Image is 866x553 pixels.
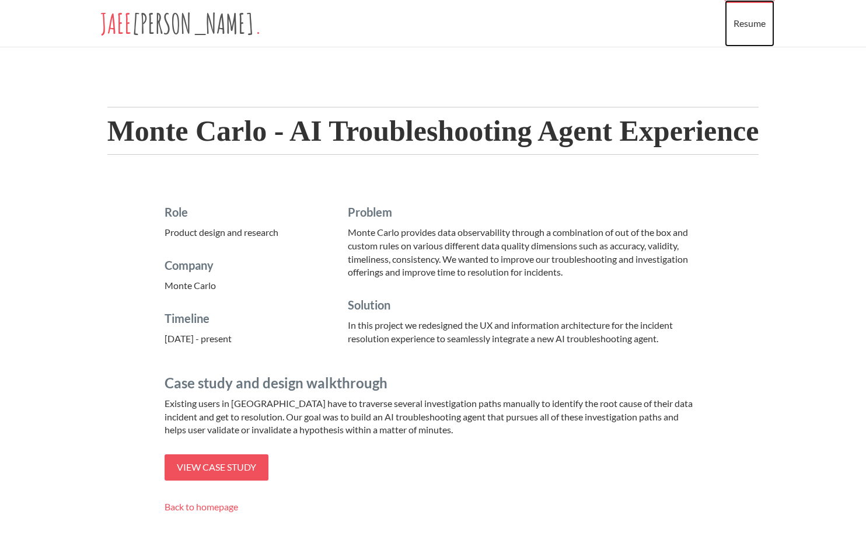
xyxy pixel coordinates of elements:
p: Existing users in [GEOGRAPHIC_DATA] have to traverse several investigation paths manually to iden... [165,397,701,437]
h2: Monte Carlo - AI Troubleshooting Agent Experience [107,107,759,155]
h4: Company [165,257,339,273]
span: View case study [177,461,256,472]
h4: Timeline [165,310,339,326]
h4: Role [165,204,339,220]
h4: Problem [348,204,700,220]
h4: Solution [348,297,700,313]
a: Back to homepage [165,501,238,512]
p: Monte Carlo provides data observability through a combination of out of the box and custom rules ... [348,226,700,279]
span: [PERSON_NAME] [132,6,254,40]
p: [DATE] - present [165,332,339,346]
p: Product design and research [165,226,339,239]
p: Monte Carlo [165,279,339,293]
span: Case study and design walkthrough [165,374,387,391]
p: In this project we redesigned the UX and information architecture for the incident resolution exp... [348,319,700,346]
a: View case study [165,454,268,481]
